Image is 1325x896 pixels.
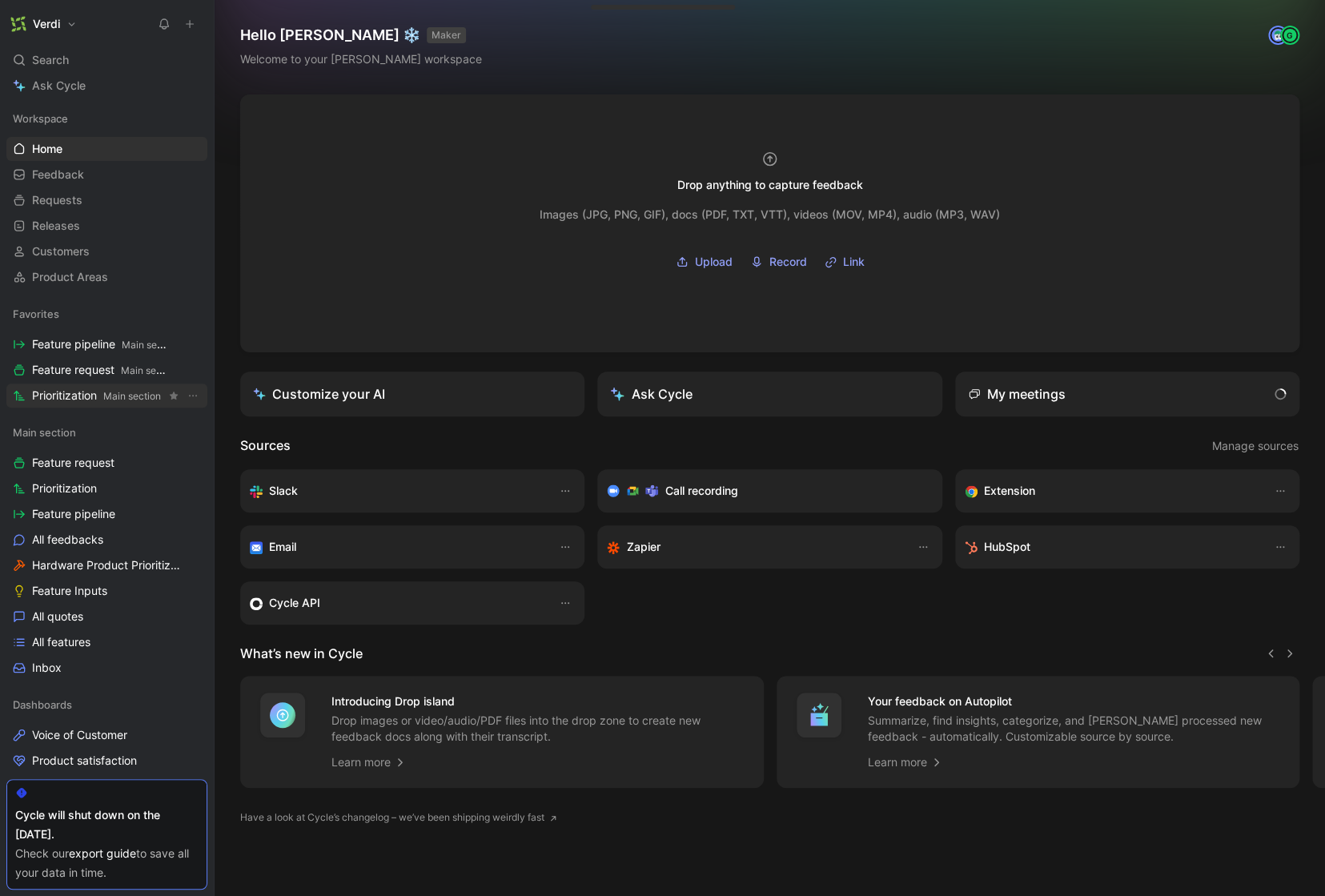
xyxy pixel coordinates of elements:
span: Upload [695,252,733,271]
h1: Hello [PERSON_NAME] ❄️ [240,26,482,45]
p: Drop images or video/audio/PDF files into the drop zone to create new feedback docs along with th... [331,713,745,745]
a: export guide [69,846,136,860]
a: Customers [6,239,207,263]
a: Learn more [868,753,943,772]
span: Main section [121,364,179,376]
span: Feature request [32,362,168,379]
h3: HubSpot [984,537,1030,556]
div: Capture feedback from anywhere on the web [965,481,1258,500]
a: Feature request [6,451,207,475]
a: All quotes [6,605,207,629]
span: Feature pipeline [32,506,115,522]
a: Ask Cycle [6,74,207,98]
button: Upload [670,250,738,274]
span: Prioritization [32,480,97,496]
div: Drop anything to capture feedback [677,175,863,195]
span: Product satisfaction [32,753,137,769]
a: Feature pipeline [6,502,207,526]
a: Product Areas [6,265,207,289]
span: Customers [32,243,90,259]
div: Forward emails to your feedback inbox [250,537,543,556]
div: Favorites [6,302,207,326]
img: Verdi [10,16,26,32]
h3: Call recording [665,481,737,500]
span: Product Areas [32,269,108,285]
span: Voice of Customer [32,727,127,743]
div: Sync customers & send feedback from custom sources. Get inspired by our favorite use case [250,593,543,613]
a: Home [6,137,207,161]
a: Have a look at Cycle’s changelog – we’ve been shipping weirdly fast [240,810,557,826]
div: Images (JPG, PNG, GIF), docs (PDF, TXT, VTT), videos (MOV, MP4), audio (MP3, WAV) [540,205,1000,224]
span: Record [769,252,807,271]
img: avatar [1270,27,1286,43]
a: PrioritizationMain sectionView actions [6,384,207,408]
h3: Slack [269,481,298,500]
span: Link [843,252,865,271]
div: Dashboards [6,693,207,717]
a: Feature requestMain section [6,358,207,382]
a: Voice of Customer [6,723,207,747]
span: Main section [122,339,179,351]
h4: Your feedback on Autopilot [868,692,1281,711]
a: Feedback [6,163,207,187]
p: Summarize, find insights, categorize, and [PERSON_NAME] processed new feedback - automatically. C... [868,713,1281,745]
div: Sync your customers, send feedback and get updates in Slack [250,481,543,500]
div: Search [6,48,207,72]
a: Inbox [6,656,207,680]
span: Manage sources [1212,436,1299,456]
a: Product satisfaction [6,749,207,773]
a: Customize your AI [240,372,584,416]
div: Workspace [6,106,207,131]
span: Prioritization [32,388,161,404]
div: My meetings [968,384,1066,404]
span: All feedbacks [32,532,103,548]
span: Home [32,141,62,157]
a: Releases [6,214,207,238]
a: Feature pipelineMain section [6,332,207,356]
span: Releases [32,218,80,234]
h1: Verdi [33,17,60,31]
button: Manage sources [1211,436,1299,456]
a: All features [6,630,207,654]
span: Ask Cycle [32,76,86,95]
div: Record & transcribe meetings from Zoom, Meet & Teams. [607,481,919,500]
div: Cycle will shut down on the [DATE]. [15,806,199,844]
a: Hardware Product Prioritization [6,553,207,577]
a: Trends [6,774,207,798]
a: Requests [6,188,207,212]
div: G [1282,27,1298,43]
span: Search [32,50,69,70]
h3: Email [269,537,296,556]
span: All features [32,634,90,650]
span: Hardware Product Prioritization [32,557,186,573]
a: Learn more [331,753,407,772]
span: Feedback [32,167,84,183]
span: Requests [32,192,82,208]
a: All feedbacks [6,528,207,552]
span: Main section [13,424,76,440]
div: Customize your AI [253,384,385,404]
span: Dashboards [13,697,72,713]
button: VerdiVerdi [6,13,81,35]
a: Feature Inputs [6,579,207,603]
span: Workspace [13,110,68,127]
a: Prioritization [6,476,207,500]
h2: What’s new in Cycle [240,644,363,663]
span: All quotes [32,609,83,625]
button: View actions [185,388,201,404]
h4: Introducing Drop island [331,692,745,711]
span: Feature pipeline [32,336,168,353]
span: Main section [103,390,161,402]
button: Record [745,250,813,274]
div: Ask Cycle [610,384,692,404]
button: MAKER [427,27,466,43]
div: Capture feedback from thousands of sources with Zapier (survey results, recordings, sheets, etc). [607,537,900,556]
div: Main sectionFeature requestPrioritizationFeature pipelineAll feedbacksHardware Product Prioritiza... [6,420,207,680]
div: Main section [6,420,207,444]
h3: Zapier [626,537,660,556]
span: Favorites [13,306,59,322]
h3: Extension [984,481,1035,500]
div: DashboardsVoice of CustomerProduct satisfactionTrendsFeature viewCustomer view [6,693,207,850]
span: Feature Inputs [32,583,107,599]
button: Link [819,250,870,274]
